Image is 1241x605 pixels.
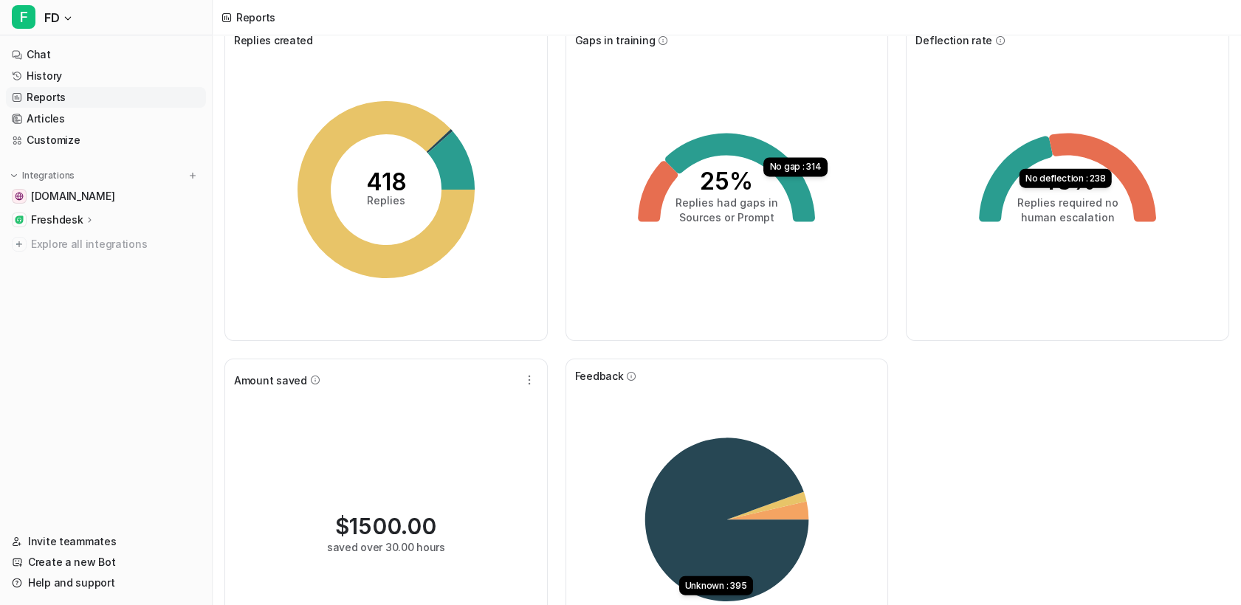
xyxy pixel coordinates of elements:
[236,10,275,25] div: Reports
[335,513,436,539] div: $
[31,189,114,204] span: [DOMAIN_NAME]
[1040,167,1096,196] tspan: 43%
[6,186,206,207] a: support.xyzreality.com[DOMAIN_NAME]
[327,539,445,555] div: saved over 30.00 hours
[6,66,206,86] a: History
[915,32,992,48] span: Deflection rate
[365,167,406,196] tspan: 418
[675,196,778,209] tspan: Replies had gaps in
[31,232,200,256] span: Explore all integrations
[6,552,206,573] a: Create a new Bot
[15,215,24,224] img: Freshdesk
[6,44,206,65] a: Chat
[31,212,83,227] p: Freshdesk
[6,573,206,593] a: Help and support
[700,167,753,196] tspan: 25%
[1021,211,1115,224] tspan: human escalation
[188,170,198,181] img: menu_add.svg
[12,5,35,29] span: F
[679,211,774,224] tspan: Sources or Prompt
[367,194,405,207] tspan: Replies
[1017,196,1118,209] tspan: Replies required no
[6,87,206,108] a: Reports
[234,32,313,48] span: Replies created
[6,168,79,183] button: Integrations
[9,170,19,181] img: expand menu
[44,7,59,28] span: FD
[575,32,656,48] span: Gaps in training
[12,237,27,252] img: explore all integrations
[234,373,307,388] span: Amount saved
[575,368,624,384] span: Feedback
[6,531,206,552] a: Invite teammates
[15,192,24,201] img: support.xyzreality.com
[6,130,206,151] a: Customize
[22,170,75,181] p: Integrations
[349,513,436,539] span: 1500.00
[6,108,206,129] a: Articles
[6,234,206,255] a: Explore all integrations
